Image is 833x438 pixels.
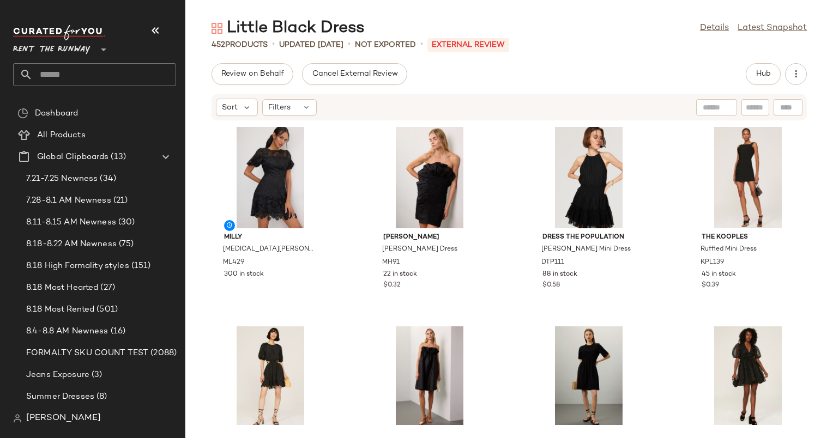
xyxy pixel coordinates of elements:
img: KPL139.jpg [693,127,803,228]
span: $0.32 [383,281,401,290]
div: Products [212,39,268,51]
p: updated [DATE] [279,39,343,51]
img: ML429.jpg [215,127,325,228]
span: 8.11-8.15 AM Newness [26,216,116,229]
span: Jeans Exposure [26,369,89,381]
span: Cancel External Review [311,70,397,78]
img: CEC14.jpg [534,326,644,428]
span: [PERSON_NAME] [26,412,101,425]
span: Milly [224,233,317,242]
span: 22 in stock [383,270,417,279]
span: Summer Dresses [26,391,94,403]
span: 8.4-8.8 AM Newness [26,325,108,338]
span: (3) [89,369,102,381]
span: [PERSON_NAME] Mini Dress [541,245,631,254]
img: cfy_white_logo.C9jOOHJF.svg [13,25,106,40]
span: All Products [37,129,86,142]
span: DTP111 [541,258,564,267]
span: [PERSON_NAME] Dress [382,245,457,254]
img: MH91.jpg [375,127,485,228]
span: [PERSON_NAME] [383,233,476,242]
span: Global Clipboards [37,151,108,163]
span: 452 [212,41,225,49]
img: svg%3e [13,414,22,423]
span: (16) [108,325,126,338]
span: The Kooples [702,233,794,242]
span: 8.18 Most Hearted [26,282,98,294]
span: KPL139 [701,258,724,267]
button: Hub [746,63,781,85]
span: Sort [222,102,238,113]
span: 300 in stock [224,270,264,279]
span: (151) [129,260,151,272]
span: (501) [94,303,118,316]
span: (34) [98,173,116,185]
span: (21) [111,194,128,207]
span: Dashboard [35,107,78,120]
img: JSK125.jpg [215,326,325,428]
span: ML429 [223,258,244,267]
span: Filters [268,102,291,113]
div: Little Black Dress [212,17,365,39]
img: LD6.jpg [693,326,803,428]
span: (27) [98,282,115,294]
span: $0.39 [702,281,719,290]
span: 8.18 High Formality styles [26,260,129,272]
img: svg%3e [17,108,28,119]
button: Review on Behalf [212,63,293,85]
span: [MEDICAL_DATA][PERSON_NAME] Mosaic Dress [223,245,316,254]
a: Latest Snapshot [738,22,807,35]
span: Ruffled Mini Dress [701,245,757,254]
span: (75) [117,238,134,251]
a: Details [700,22,729,35]
span: FORMALTY SKU COUNT TEST [26,347,148,360]
span: • [348,38,351,51]
span: • [272,38,275,51]
button: Cancel External Review [302,63,407,85]
span: • [420,38,423,51]
span: 45 in stock [702,270,736,279]
span: (13) [108,151,126,163]
span: 7.21-7.25 Newness [26,173,98,185]
p: Not Exported [355,39,416,51]
span: 88 in stock [542,270,577,279]
span: (2088) [148,347,177,360]
img: BER1.jpg [375,326,485,428]
span: 8.18 Most Rented [26,303,94,316]
span: (8) [94,391,107,403]
span: $0.58 [542,281,560,290]
img: svg%3e [212,23,222,34]
img: DTP111.jpg [534,127,644,228]
span: Review on Behalf [221,70,284,78]
span: Rent the Runway [13,37,90,57]
span: (30) [116,216,135,229]
span: Dress The Population [542,233,635,242]
p: External REVIEW [427,38,509,52]
span: 7.28-8.1 AM Newness [26,194,111,207]
span: MH91 [382,258,400,267]
span: 8.18-8.22 AM Newness [26,238,117,251]
span: Hub [756,70,771,78]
